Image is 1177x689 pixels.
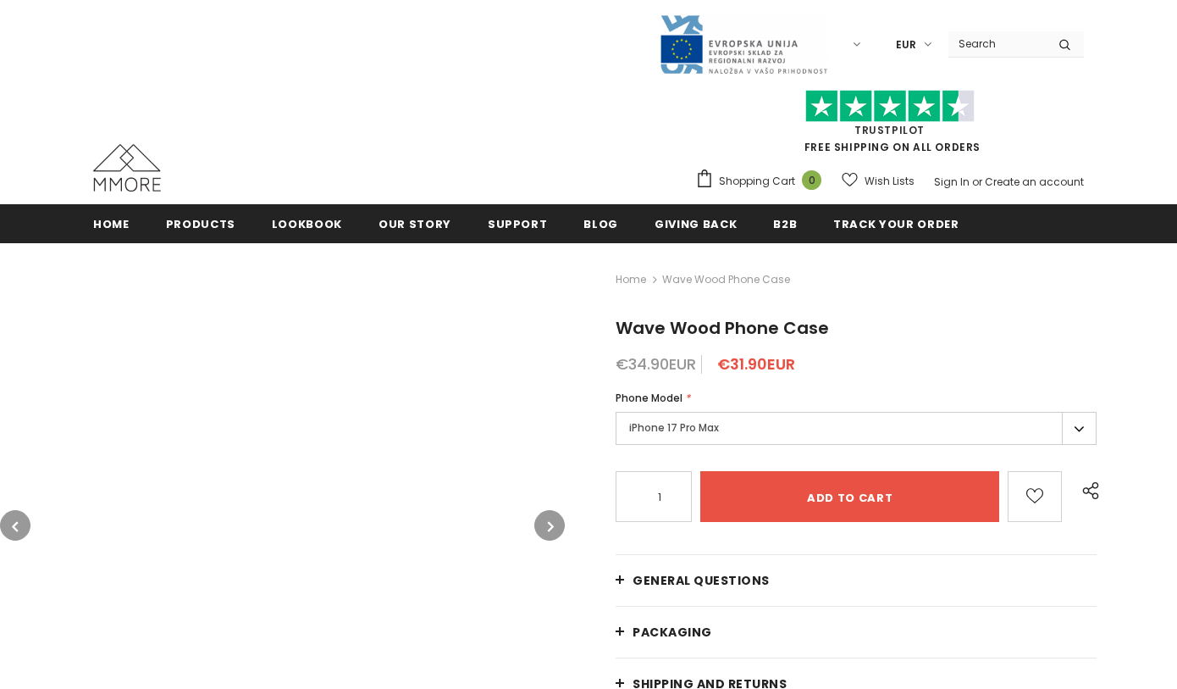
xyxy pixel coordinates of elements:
[802,170,821,190] span: 0
[842,166,915,196] a: Wish Lists
[379,216,451,232] span: Our Story
[616,555,1097,606] a: General Questions
[700,471,999,522] input: Add to cart
[865,173,915,190] span: Wish Lists
[833,216,959,232] span: Track your order
[985,175,1084,189] a: Create an account
[833,204,959,242] a: Track your order
[488,216,548,232] span: support
[717,353,795,375] span: €31.90EUR
[773,204,797,242] a: B2B
[934,175,970,189] a: Sign In
[272,216,342,232] span: Lookbook
[488,204,548,242] a: support
[583,216,618,232] span: Blog
[655,216,737,232] span: Giving back
[773,216,797,232] span: B2B
[659,36,828,51] a: Javni Razpis
[854,123,925,137] a: Trustpilot
[379,204,451,242] a: Our Story
[896,36,916,53] span: EUR
[616,353,696,375] span: €34.90EUR
[166,204,235,242] a: Products
[633,624,712,641] span: PACKAGING
[616,607,1097,658] a: PACKAGING
[633,572,770,589] span: General Questions
[659,14,828,75] img: Javni Razpis
[695,169,830,194] a: Shopping Cart 0
[616,269,646,290] a: Home
[93,144,161,192] img: MMORE Cases
[719,173,795,190] span: Shopping Cart
[655,204,737,242] a: Giving back
[272,204,342,242] a: Lookbook
[805,90,975,123] img: Trust Pilot Stars
[616,391,682,405] span: Phone Model
[93,204,130,242] a: Home
[93,216,130,232] span: Home
[972,175,982,189] span: or
[662,269,790,290] span: Wave Wood Phone Case
[695,97,1084,154] span: FREE SHIPPING ON ALL ORDERS
[948,31,1046,56] input: Search Site
[616,316,829,340] span: Wave Wood Phone Case
[616,412,1097,445] label: iPhone 17 Pro Max
[166,216,235,232] span: Products
[583,204,618,242] a: Blog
